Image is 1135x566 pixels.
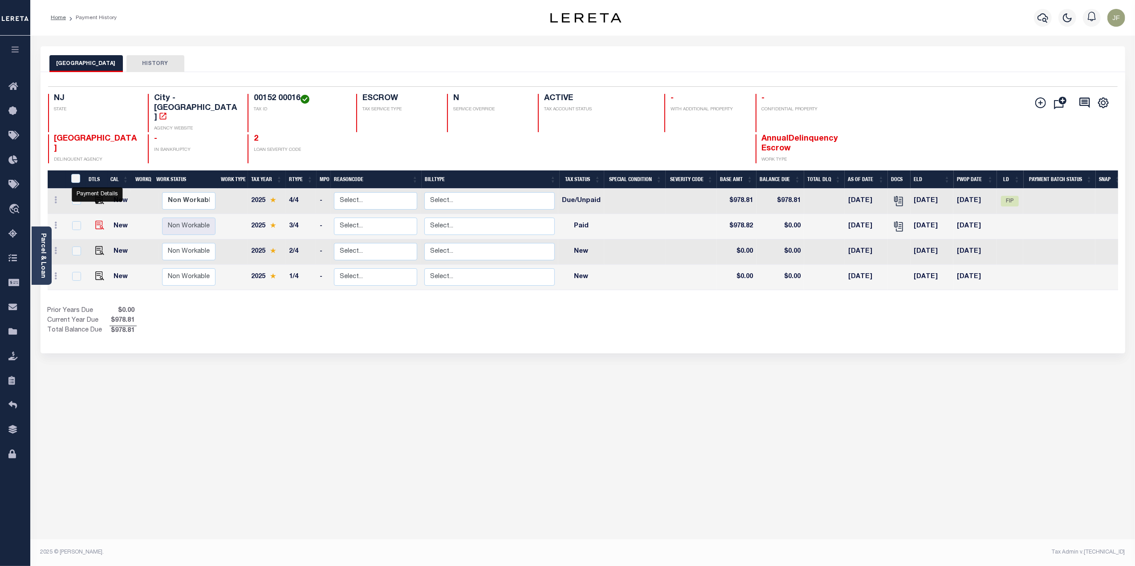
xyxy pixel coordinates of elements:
th: ReasonCode: activate to sort column ascending [331,170,422,189]
span: AnnualDelinquency Escrow [762,135,838,153]
td: 2025 [248,214,285,239]
th: Special Condition: activate to sort column ascending [604,170,666,189]
p: STATE [54,106,137,113]
td: $0.00 [717,239,757,265]
button: [GEOGRAPHIC_DATA] [49,55,123,72]
th: Work Status [153,170,218,189]
td: Due/Unpaid [558,189,604,214]
th: Tax Year: activate to sort column ascending [248,170,286,189]
div: Payment Details [72,187,122,202]
h4: ESCROW [362,94,436,104]
td: 2/4 [285,239,316,265]
td: [DATE] [953,265,997,290]
th: Work Type [218,170,248,189]
td: Current Year Due [48,316,110,326]
td: 2025 [248,189,285,214]
i: travel_explore [8,204,23,215]
img: svg+xml;base64,PHN2ZyB4bWxucz0iaHR0cDovL3d3dy53My5vcmcvMjAwMC9zdmciIHBvaW50ZXItZXZlbnRzPSJub25lIi... [1107,9,1125,27]
td: [DATE] [845,265,888,290]
h4: ACTIVE [544,94,654,104]
span: $0.00 [110,306,137,316]
th: WorkQ [132,170,153,189]
td: $978.81 [757,189,804,214]
span: - [762,94,765,102]
img: Star.svg [270,273,276,279]
p: SERVICE OVERRIDE [453,106,527,113]
span: - [671,94,674,102]
td: - [316,189,330,214]
td: 3/4 [285,214,316,239]
td: $0.00 [757,265,804,290]
td: [DATE] [953,214,997,239]
h4: City - [GEOGRAPHIC_DATA] [154,94,237,123]
p: WITH ADDITIONAL PROPERTY [671,106,744,113]
span: $978.81 [110,326,137,336]
td: [DATE] [911,239,954,265]
td: [DATE] [845,239,888,265]
td: [DATE] [911,189,954,214]
img: Star.svg [270,222,276,228]
td: New [558,239,604,265]
h4: N [453,94,527,104]
h4: 00152 00016 [254,94,346,104]
div: 2025 © [PERSON_NAME]. [34,548,583,556]
th: Total DLQ: activate to sort column ascending [804,170,845,189]
td: $978.81 [717,189,757,214]
td: - [316,265,330,290]
th: ELD: activate to sort column ascending [911,170,954,189]
th: &nbsp; [66,170,85,189]
span: [GEOGRAPHIC_DATA] [54,135,137,153]
th: MPO [317,170,331,189]
td: New [558,265,604,290]
th: BillType: activate to sort column ascending [422,170,560,189]
span: 2 [254,135,258,143]
a: Home [51,15,66,20]
th: LD: activate to sort column ascending [997,170,1024,189]
th: PWOP Date: activate to sort column ascending [954,170,997,189]
p: LOAN SEVERITY CODE [254,147,346,154]
td: $0.00 [757,239,804,265]
th: Severity Code: activate to sort column ascending [666,170,717,189]
th: SNAP: activate to sort column ascending [1096,170,1124,189]
td: - [316,239,330,265]
td: New [110,189,137,214]
td: [DATE] [953,239,997,265]
button: HISTORY [126,55,184,72]
th: Payment Batch Status: activate to sort column ascending [1024,170,1096,189]
td: Prior Years Due [48,306,110,316]
td: [DATE] [845,189,888,214]
th: CAL: activate to sort column ascending [107,170,132,189]
h4: NJ [54,94,137,104]
p: TAX ID [254,106,346,113]
th: &nbsp;&nbsp;&nbsp;&nbsp;&nbsp;&nbsp;&nbsp;&nbsp;&nbsp;&nbsp; [48,170,66,189]
td: Total Balance Due [48,326,110,336]
th: As of Date: activate to sort column ascending [845,170,888,189]
td: 1/4 [285,265,316,290]
img: Star.svg [270,197,276,203]
p: WORK TYPE [762,157,845,163]
th: RType: activate to sort column ascending [286,170,317,189]
td: [DATE] [911,265,954,290]
td: [DATE] [953,189,997,214]
li: Payment History [66,14,117,22]
a: Parcel & Loan [40,233,46,278]
td: Paid [558,214,604,239]
td: New [110,265,137,290]
p: TAX ACCOUNT STATUS [544,106,654,113]
th: Tax Status: activate to sort column ascending [560,170,604,189]
td: $0.00 [757,214,804,239]
td: - [316,214,330,239]
p: CONFIDENTIAL PROPERTY [762,106,845,113]
td: $0.00 [717,265,757,290]
th: Balance Due: activate to sort column ascending [757,170,804,189]
td: New [110,214,137,239]
th: DTLS [85,170,107,189]
td: [DATE] [845,214,888,239]
img: logo-dark.svg [550,13,622,23]
p: DELINQUENT AGENCY [54,157,137,163]
th: Base Amt: activate to sort column ascending [717,170,757,189]
a: FIP [1001,198,1019,204]
td: 4/4 [285,189,316,214]
p: TAX SERVICE TYPE [362,106,436,113]
td: New [110,239,137,265]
